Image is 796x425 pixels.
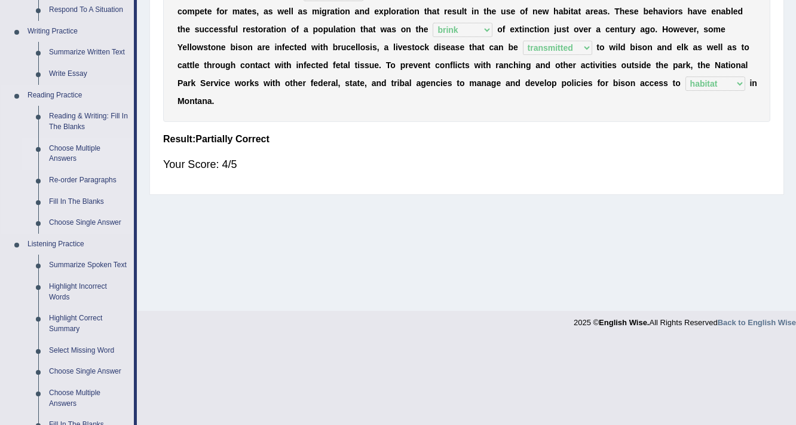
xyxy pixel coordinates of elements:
[522,25,524,34] b: i
[365,42,370,52] b: s
[643,7,648,16] b: b
[469,42,472,52] b: t
[513,42,518,52] b: e
[267,25,271,34] b: a
[368,25,373,34] b: a
[391,25,396,34] b: s
[515,25,519,34] b: x
[256,7,259,16] b: ,
[424,42,429,52] b: k
[464,7,467,16] b: t
[343,25,345,34] b: i
[322,7,327,16] b: g
[492,7,497,16] b: e
[195,7,200,16] b: p
[197,42,203,52] b: w
[574,7,578,16] b: a
[195,25,200,34] b: s
[277,42,282,52] b: n
[460,42,464,52] b: e
[510,25,515,34] b: e
[497,25,503,34] b: o
[396,42,398,52] b: i
[370,42,372,52] b: i
[214,25,219,34] b: e
[455,42,460,52] b: s
[538,7,543,16] b: e
[338,7,340,16] b: i
[319,7,322,16] b: i
[22,85,134,106] a: Reading Practice
[44,308,134,340] a: Highlight Correct Summary
[207,7,212,16] b: e
[498,42,504,52] b: n
[282,42,285,52] b: f
[345,25,351,34] b: o
[265,42,270,52] b: e
[638,42,642,52] b: s
[616,42,618,52] b: i
[583,25,588,34] b: e
[323,25,329,34] b: p
[228,25,231,34] b: f
[689,25,694,34] b: e
[407,42,412,52] b: s
[223,25,228,34] b: s
[177,7,182,16] b: c
[574,25,579,34] b: o
[444,7,447,16] b: r
[235,42,238,52] b: i
[510,7,515,16] b: e
[407,7,409,16] b: i
[418,25,424,34] b: h
[180,25,186,34] b: h
[218,25,223,34] b: s
[44,383,134,414] a: Choose Multiple Answers
[614,7,620,16] b: T
[629,7,634,16] b: s
[387,25,391,34] b: a
[377,42,379,52] b: ,
[486,7,492,16] b: h
[247,7,252,16] b: e
[556,25,562,34] b: u
[44,106,134,137] a: Reading & Writing: Fill In The Blanks
[534,25,537,34] b: t
[200,25,205,34] b: u
[437,7,440,16] b: t
[384,7,389,16] b: p
[554,25,556,34] b: j
[291,25,296,34] b: o
[472,42,477,52] b: h
[204,7,207,16] b: t
[642,42,648,52] b: o
[44,170,134,191] a: Re-order Paragraphs
[231,25,236,34] b: u
[285,42,290,52] b: e
[648,7,653,16] b: e
[274,42,277,52] b: i
[537,25,539,34] b: i
[645,25,650,34] b: g
[631,25,636,34] b: y
[323,42,328,52] b: h
[593,7,598,16] b: e
[333,25,336,34] b: l
[289,7,291,16] b: l
[230,42,235,52] b: b
[658,7,663,16] b: a
[327,7,330,16] b: r
[439,42,441,52] b: i
[243,42,248,52] b: o
[424,7,427,16] b: t
[335,7,338,16] b: t
[268,7,273,16] b: s
[274,25,276,34] b: i
[311,42,318,52] b: w
[297,42,302,52] b: e
[277,7,284,16] b: w
[291,7,293,16] b: l
[255,25,258,34] b: t
[483,7,486,16] b: t
[563,7,568,16] b: b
